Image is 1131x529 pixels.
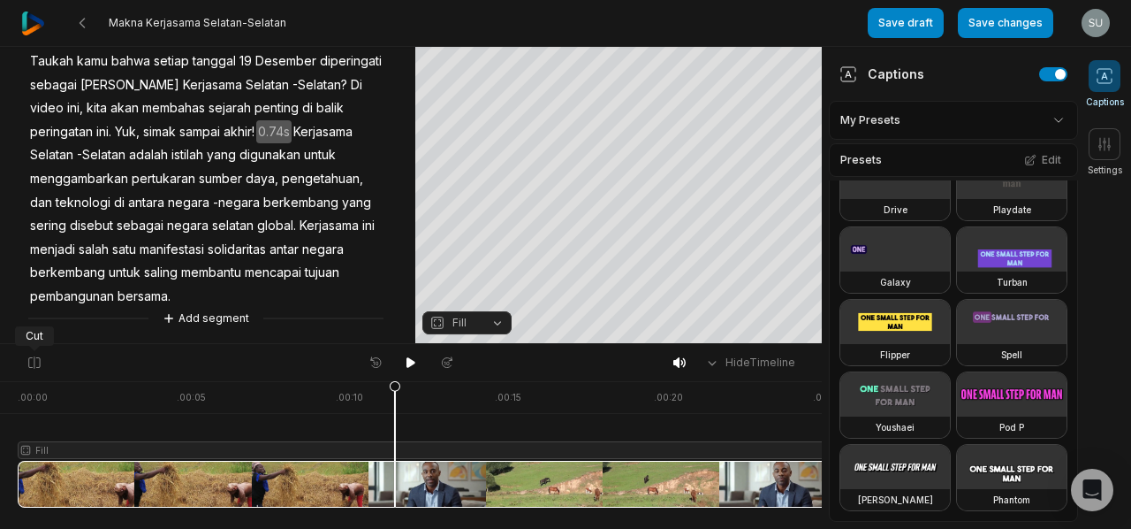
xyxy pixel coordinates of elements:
[318,50,383,73] span: diperingati
[127,143,170,167] span: adalah
[28,120,95,144] span: peringatan
[126,191,166,215] span: antara
[140,96,207,120] span: membahas
[303,261,341,285] span: tujuan
[67,104,158,116] div: Domain Overview
[210,214,255,238] span: selatan
[253,96,300,120] span: penting
[349,73,364,97] span: Di
[109,16,286,30] span: Makna Kerjasama Selatan-Selatan
[958,8,1053,38] button: Save changes
[1088,128,1122,177] button: Settings
[28,96,65,120] span: video
[452,315,467,331] span: Fill
[77,238,110,262] span: salah
[207,96,253,120] span: sejarah
[110,238,138,262] span: satu
[244,167,280,191] span: daya,
[115,214,165,238] span: sebagai
[999,420,1024,434] h3: Pod P
[315,96,345,120] span: balik
[165,214,210,238] span: negara
[28,143,75,167] span: Selatan
[21,11,45,35] img: reap
[197,167,244,191] span: sumber
[1086,60,1124,109] button: Captions
[361,214,376,238] span: ini
[28,285,116,309] span: pembangunan
[28,73,79,97] span: sebagai
[291,73,349,97] span: -Selatan?
[159,309,253,328] button: Add segment
[858,493,933,507] h3: [PERSON_NAME]
[244,73,291,97] span: Selatan
[699,349,801,376] button: HideTimeline
[141,120,178,144] span: simak
[85,96,109,120] span: kita
[195,104,298,116] div: Keywords by Traffic
[181,73,244,97] span: Kerjasama
[280,167,365,191] span: pengetahuan,
[48,103,62,117] img: tab_domain_overview_orange.svg
[868,8,944,38] button: Save draft
[340,191,373,215] span: yang
[255,214,298,238] span: global.
[993,203,1031,217] h3: Playdate
[28,214,68,238] span: sering
[422,311,512,334] button: Fill
[300,96,315,120] span: di
[256,120,292,144] span: 0.74s
[206,238,268,262] span: solidaritas
[170,143,205,167] span: istilah
[116,285,172,309] span: bersama.
[302,143,338,167] span: untuk
[205,143,238,167] span: yang
[884,203,907,217] h3: Drive
[109,96,140,120] span: akan
[28,261,107,285] span: berkembang
[107,261,142,285] span: untuk
[110,50,152,73] span: bahwa
[1019,149,1066,172] button: Edit
[292,120,354,144] span: Kerjasama
[179,261,243,285] span: membantu
[993,493,1030,507] h3: Phantom
[876,420,915,434] h3: Youshaei
[880,348,910,362] h3: Flipper
[191,50,238,73] span: tanggal
[28,50,75,73] span: Taukah
[75,50,110,73] span: kamu
[28,167,130,191] span: menggambarkan
[15,326,54,346] div: Cut
[28,46,42,60] img: website_grey.svg
[880,275,911,289] h3: Galaxy
[829,101,1078,140] div: My Presets
[79,73,181,97] span: [PERSON_NAME]
[65,96,85,120] span: ini,
[839,65,924,83] div: Captions
[268,238,300,262] span: antar
[138,238,206,262] span: manifestasi
[166,191,211,215] span: negara
[262,191,340,215] span: berkembang
[238,143,302,167] span: digunakan
[112,191,126,215] span: di
[238,50,254,73] span: 19
[28,238,77,262] span: menjadi
[113,120,141,144] span: Yuk,
[176,103,190,117] img: tab_keywords_by_traffic_grey.svg
[1086,96,1124,109] span: Captions
[130,167,197,191] span: pertukaran
[997,275,1028,289] h3: Turban
[243,261,303,285] span: mencapai
[28,28,42,42] img: logo_orange.svg
[1071,469,1113,511] div: Open Intercom Messenger
[95,120,113,144] span: ini.
[222,120,256,144] span: akhir!
[300,238,345,262] span: negara
[298,214,361,238] span: Kerjasama
[178,120,222,144] span: sampai
[75,143,127,167] span: -Selatan
[68,214,115,238] span: disebut
[829,143,1078,177] div: Presets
